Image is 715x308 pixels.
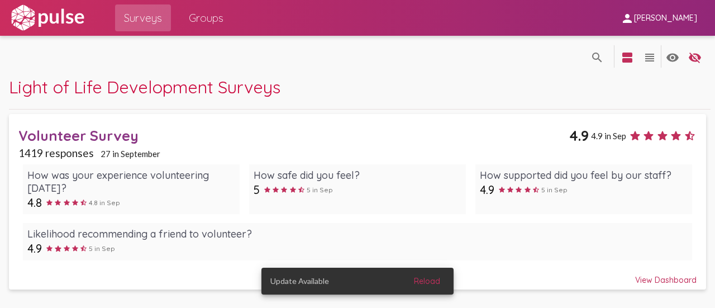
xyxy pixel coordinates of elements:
[591,131,626,141] span: 4.9 in Sep
[616,45,638,68] button: language
[124,8,162,28] span: Surveys
[590,51,604,64] mat-icon: language
[684,45,706,68] button: language
[405,271,449,291] button: Reload
[9,114,706,290] a: Volunteer Survey4.94.9 in Sep1419 responses27 in SeptemberHow was your experience volunteering [D...
[254,183,260,197] span: 5
[480,169,688,182] div: How supported did you feel by our staff?
[666,51,679,64] mat-icon: language
[189,8,223,28] span: Groups
[27,169,235,195] div: How was your experience volunteering [DATE]?
[414,276,440,286] span: Reload
[661,45,684,68] button: language
[688,51,702,64] mat-icon: language
[254,169,461,182] div: How safe did you feel?
[9,76,280,98] span: Light of Life Development Surveys
[18,146,94,159] span: 1419 responses
[569,127,589,144] span: 4.9
[621,12,634,25] mat-icon: person
[18,265,697,285] div: View Dashboard
[27,228,688,240] div: Likelihood recommending a friend to volunteer?
[638,45,661,68] button: language
[586,45,608,68] button: language
[89,244,115,253] span: 5 in Sep
[89,198,120,207] span: 4.8 in Sep
[27,196,42,210] span: 4.8
[621,51,634,64] mat-icon: language
[643,51,656,64] mat-icon: language
[612,7,706,28] button: [PERSON_NAME]
[18,127,569,144] div: Volunteer Survey
[634,13,697,23] span: [PERSON_NAME]
[27,241,42,255] span: 4.9
[101,149,160,159] span: 27 in September
[270,276,329,287] span: Update Available
[541,186,568,194] span: 5 in Sep
[180,4,232,31] a: Groups
[307,186,333,194] span: 5 in Sep
[480,183,494,197] span: 4.9
[9,4,86,32] img: white-logo.svg
[115,4,171,31] a: Surveys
